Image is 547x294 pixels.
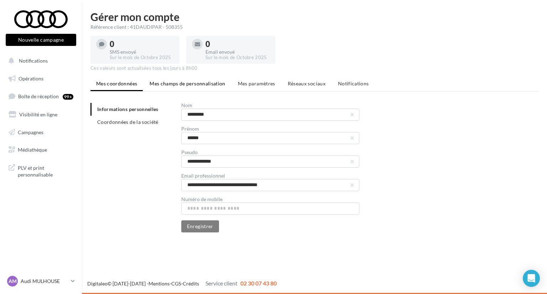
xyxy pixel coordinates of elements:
[4,125,78,140] a: Campagnes
[240,280,277,287] span: 02 30 07 43 80
[181,220,219,232] button: Enregistrer
[181,126,359,131] div: Prénom
[181,150,359,155] div: Pseudo
[4,160,78,181] a: PLV et print personnalisable
[19,58,48,64] span: Notifications
[205,280,238,287] span: Service client
[149,280,170,287] a: Mentions
[171,280,181,287] a: CGS
[181,103,359,108] div: Nom
[150,80,225,86] span: Mes champs de personnalisation
[87,280,277,287] span: © [DATE]-[DATE] - - -
[338,80,369,86] span: Notifications
[181,173,359,178] div: Email professionnel
[18,163,73,178] span: PLV et print personnalisable
[110,49,174,54] div: SMS envoyé
[18,129,43,135] span: Campagnes
[6,274,76,288] a: AM Audi MULHOUSE
[4,107,78,122] a: Visibilité en ligne
[90,23,538,31] div: Référence client : 41DAUDIPAR - 508355
[97,119,158,125] span: Coordonnées de la société
[87,280,108,287] a: Digitaleo
[205,40,270,48] div: 0
[18,147,47,153] span: Médiathèque
[90,11,538,22] h1: Gérer mon compte
[4,71,78,86] a: Opérations
[110,54,174,61] div: Sur le mois de Octobre 2025
[19,111,57,117] span: Visibilité en ligne
[238,80,275,86] span: Mes paramètres
[181,197,359,202] div: Numéro de mobile
[4,53,75,68] button: Notifications
[18,93,59,99] span: Boîte de réception
[205,54,270,61] div: Sur le mois de Octobre 2025
[19,75,43,82] span: Opérations
[21,278,68,285] p: Audi MULHOUSE
[90,65,538,72] div: Ces valeurs sont actualisées tous les jours à 8h00
[63,94,73,100] div: 99+
[523,270,540,287] div: Open Intercom Messenger
[4,142,78,157] a: Médiathèque
[9,278,17,285] span: AM
[205,49,270,54] div: Email envoyé
[110,40,174,48] div: 0
[183,280,199,287] a: Crédits
[4,89,78,104] a: Boîte de réception99+
[288,80,325,86] span: Réseaux sociaux
[6,34,76,46] button: Nouvelle campagne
